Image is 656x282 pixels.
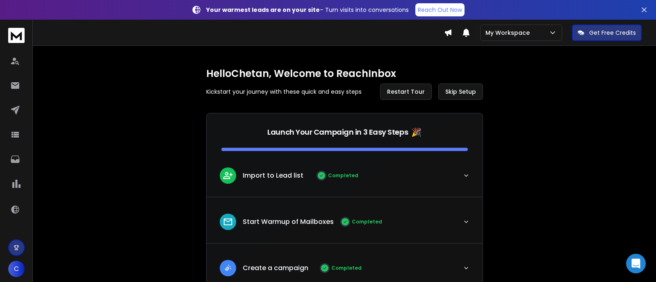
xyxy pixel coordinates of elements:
[415,3,465,16] a: Reach Out Now
[8,261,25,277] button: C
[485,29,533,37] p: My Workspace
[206,6,320,14] strong: Your warmest leads are on your site
[411,126,421,138] span: 🎉
[207,161,483,197] button: leadImport to Lead listCompleted
[572,25,642,41] button: Get Free Credits
[223,217,233,227] img: lead
[380,83,432,100] button: Restart Tour
[438,83,483,100] button: Skip Setup
[243,263,308,273] p: Create a campaign
[331,265,362,271] p: Completed
[207,207,483,243] button: leadStart Warmup of MailboxesCompleted
[328,172,358,179] p: Completed
[243,171,303,180] p: Import to Lead list
[352,219,382,225] p: Completed
[8,28,25,43] img: logo
[206,88,362,96] p: Kickstart your journey with these quick and easy steps
[206,67,483,80] h1: Hello Chetan , Welcome to ReachInbox
[267,126,408,138] p: Launch Your Campaign in 3 Easy Steps
[243,217,334,227] p: Start Warmup of Mailboxes
[223,170,233,180] img: lead
[626,254,646,273] div: Open Intercom Messenger
[589,29,636,37] p: Get Free Credits
[418,6,462,14] p: Reach Out Now
[445,88,476,96] span: Skip Setup
[206,6,409,14] p: – Turn visits into conversations
[223,263,233,273] img: lead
